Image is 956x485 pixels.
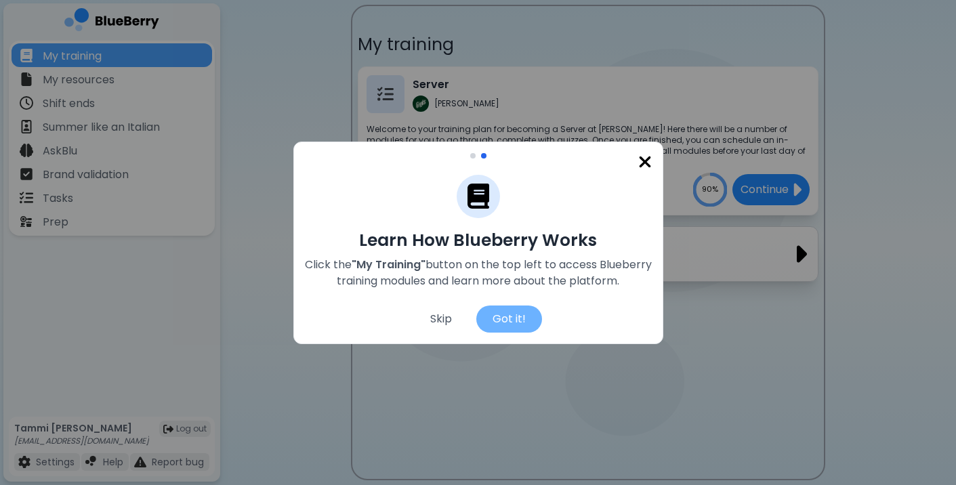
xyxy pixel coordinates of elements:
div: Got it! [476,305,542,333]
img: close icon [638,153,652,171]
h2: Learn How Blueberry Works [305,229,652,251]
span: "My Training" [352,257,425,272]
div: Skip [414,305,468,333]
img: Training [467,184,489,209]
p: Click the button on the top left to access Blueberry training modules and learn more about the pl... [305,257,652,289]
